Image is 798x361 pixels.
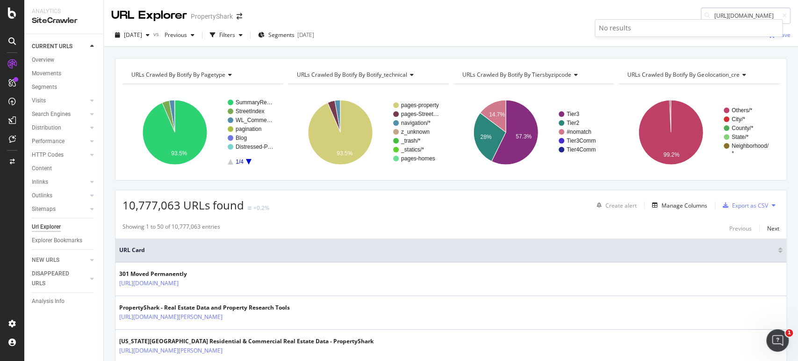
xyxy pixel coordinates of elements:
[32,164,97,173] a: Content
[119,312,223,322] a: [URL][DOMAIN_NAME][PERSON_NAME]
[119,303,290,312] div: PropertyShark - Real Estate Data and Property Research Tools
[253,204,269,212] div: +0.2%
[254,28,318,43] button: Segments[DATE]
[719,198,768,213] button: Export as CSV
[32,42,72,51] div: CURRENT URLS
[32,7,96,15] div: Analytics
[785,329,793,337] span: 1
[32,255,59,265] div: NEW URLS
[401,120,431,126] text: navigation/*
[236,126,261,132] text: pagination
[32,269,87,289] a: DISAPPEARED URLS
[191,12,233,21] div: PropertyShark
[122,223,220,234] div: Showing 1 to 50 of 10,777,063 entries
[32,96,87,106] a: Visits
[401,102,439,108] text: pages-property
[625,67,771,82] h4: URLs Crawled By Botify By geolocation_cre
[122,92,281,173] svg: A chart.
[32,109,71,119] div: Search Engines
[489,111,504,118] text: 14.7%
[401,137,421,144] text: _trash/*
[119,270,219,278] div: 301 Moved Permanently
[236,117,273,123] text: WL_Comme…
[32,177,48,187] div: Inlinks
[131,71,225,79] span: URLs Crawled By Botify By pagetype
[32,137,87,146] a: Performance
[32,164,52,173] div: Content
[32,69,97,79] a: Movements
[119,279,179,288] a: [URL][DOMAIN_NAME]
[236,135,247,141] text: Blog
[32,204,87,214] a: Sitemaps
[32,69,61,79] div: Movements
[767,223,779,234] button: Next
[618,92,777,173] div: A chart.
[124,31,142,39] span: 2025 Aug. 25th
[268,31,295,39] span: Segments
[288,92,447,173] svg: A chart.
[593,198,637,213] button: Create alert
[32,296,65,306] div: Analysis Info
[32,123,61,133] div: Distribution
[32,222,97,232] a: Url Explorer
[729,224,752,232] div: Previous
[32,191,87,201] a: Outlinks
[236,108,264,115] text: StreetIndex
[567,146,596,153] text: Tier4Comm
[32,55,54,65] div: Overview
[732,143,769,149] text: Neighborhood/
[480,134,491,140] text: 28%
[32,296,97,306] a: Analysis Info
[32,96,46,106] div: Visits
[32,236,97,245] a: Explorer Bookmarks
[32,255,87,265] a: NEW URLS
[236,144,273,150] text: Distressed-P…
[567,111,579,117] text: Tier3
[401,155,435,162] text: pages-homes
[462,71,571,79] span: URLs Crawled By Botify By tiersbyzipcode
[32,177,87,187] a: Inlinks
[32,82,97,92] a: Segments
[732,107,752,114] text: Others/*
[32,123,87,133] a: Distribution
[32,137,65,146] div: Performance
[401,129,430,135] text: z_unknown
[778,31,791,39] div: Save
[605,202,637,209] div: Create alert
[206,28,246,43] button: Filters
[122,197,244,213] span: 10,777,063 URLs found
[401,111,439,117] text: pages-Street…
[661,202,707,209] div: Manage Columns
[567,137,596,144] text: Tier3Comm
[32,42,87,51] a: CURRENT URLS
[111,7,187,23] div: URL Explorer
[401,146,424,153] text: _statics/*
[32,191,52,201] div: Outlinks
[111,28,153,43] button: [DATE]
[32,269,79,289] div: DISAPPEARED URLS
[32,222,61,232] div: Url Explorer
[729,223,752,234] button: Previous
[567,129,591,135] text: #nomatch
[32,204,56,214] div: Sitemaps
[701,7,791,24] input: Find a URL
[460,67,606,82] h4: URLs Crawled By Botify By tiersbyzipcode
[119,346,223,355] a: [URL][DOMAIN_NAME][PERSON_NAME]
[32,15,96,26] div: SiteCrawler
[236,159,244,165] text: 1/4
[161,28,198,43] button: Previous
[32,82,57,92] div: Segments
[237,13,242,20] div: arrow-right-arrow-left
[732,202,768,209] div: Export as CSV
[32,236,82,245] div: Explorer Bookmarks
[453,92,612,173] svg: A chart.
[295,67,440,82] h4: URLs Crawled By Botify By botify_technical
[766,329,789,352] iframe: Intercom live chat
[567,120,579,126] text: Tier2
[599,23,778,33] div: No results
[516,133,532,140] text: 57.3%
[663,152,679,158] text: 99.2%
[119,337,374,346] div: [US_STATE][GEOGRAPHIC_DATA] Residential & Commercial Real Estate Data - PropertyShark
